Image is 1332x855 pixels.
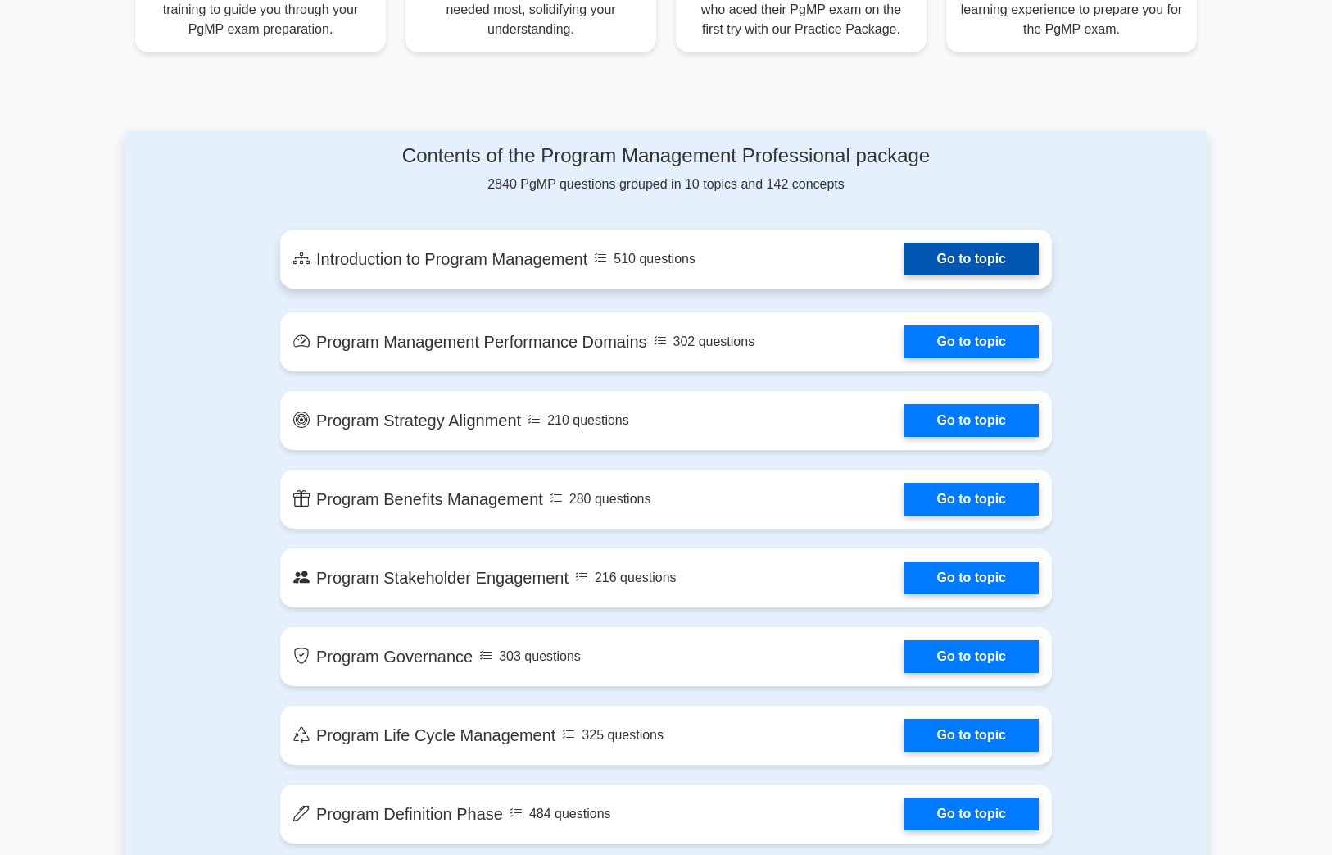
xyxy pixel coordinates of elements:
a: Go to topic [904,325,1039,358]
a: Go to topic [904,404,1039,437]
a: Go to topic [904,483,1039,516]
a: Go to topic [904,719,1039,752]
a: Go to topic [904,562,1039,594]
a: Go to topic [904,640,1039,673]
div: 2840 PgMP questions grouped in 10 topics and 142 concepts [280,144,1052,194]
a: Go to topic [904,243,1039,275]
h4: Contents of the Program Management Professional package [280,144,1052,168]
a: Go to topic [904,798,1039,830]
